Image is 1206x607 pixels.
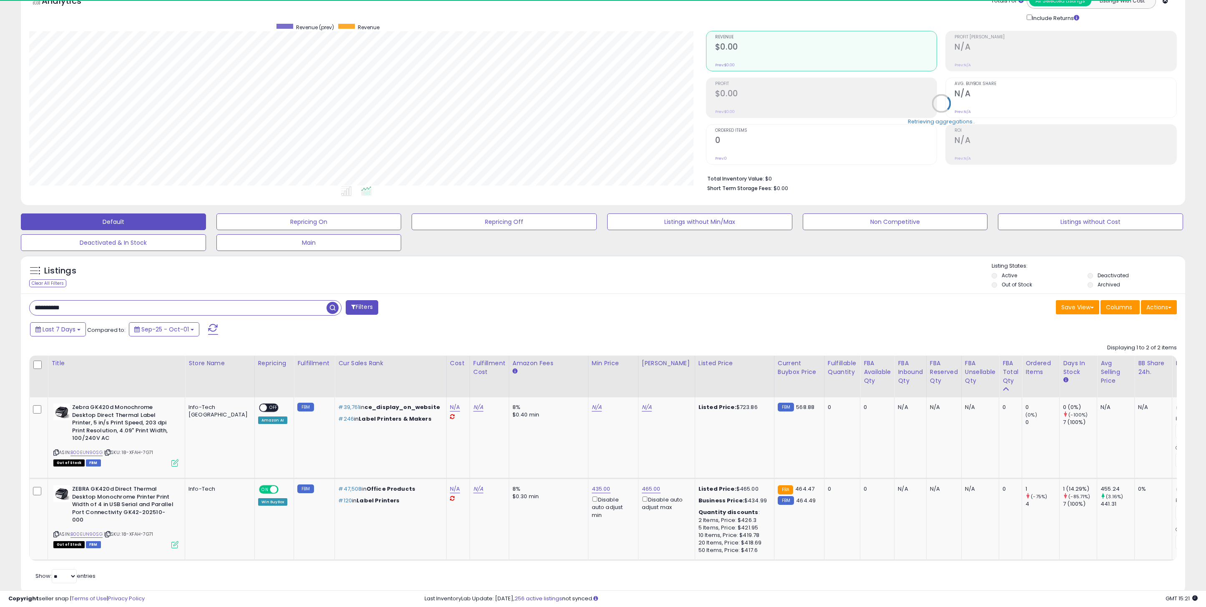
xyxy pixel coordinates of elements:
[450,485,460,493] a: N/A
[86,541,101,548] span: FBM
[108,594,145,602] a: Privacy Policy
[358,24,379,31] span: Revenue
[44,265,76,277] h5: Listings
[338,497,440,504] p: in
[698,508,759,516] b: Quantity discounts
[803,213,988,230] button: Non Competitive
[1138,485,1166,493] div: 0%
[8,594,39,602] strong: Copyright
[260,486,270,493] span: ON
[1031,493,1047,500] small: (-75%)
[513,493,582,500] div: $0.30 min
[51,359,181,368] div: Title
[515,594,562,602] a: 256 active listings
[188,404,248,419] div: Info-Tech [GEOGRAPHIC_DATA]
[698,359,771,368] div: Listed Price
[796,497,816,504] span: 464.49
[1107,344,1177,352] div: Displaying 1 to 2 of 2 items
[338,415,354,423] span: #246
[1100,500,1134,508] div: 441.31
[592,485,611,493] a: 435.00
[1063,500,1097,508] div: 7 (100%)
[778,485,793,494] small: FBA
[1068,411,1088,418] small: (-100%)
[642,403,652,411] a: N/A
[473,359,505,376] div: Fulfillment Cost
[1025,485,1059,493] div: 1
[1025,419,1059,426] div: 0
[828,359,857,376] div: Fulfillable Quantity
[346,300,378,315] button: Filters
[698,497,768,504] div: $434.99
[513,411,582,419] div: $0.40 min
[473,485,483,493] a: N/A
[698,539,768,547] div: 20 Items, Price: $418.69
[53,404,178,465] div: ASIN:
[828,404,854,411] div: 0
[450,359,466,368] div: Cost
[1063,404,1097,411] div: 0 (0%)
[1002,359,1018,385] div: FBA Total Qty
[698,509,768,516] div: :
[258,498,288,506] div: Win BuyBox
[129,322,199,336] button: Sep-25 - Oct-01
[87,326,126,334] span: Compared to:
[930,359,958,385] div: FBA Reserved Qty
[297,484,314,493] small: FBM
[104,531,153,537] span: | SKU: 18-XFAH-7G71
[53,404,70,420] img: 41e5hGt4vxL._SL40_.jpg
[1106,303,1132,311] span: Columns
[965,404,993,411] div: N/A
[1002,404,1015,411] div: 0
[992,262,1186,270] p: Listing States:
[1025,359,1056,376] div: Ordered Items
[607,213,792,230] button: Listings without Min/Max
[1056,300,1099,314] button: Save View
[864,485,888,493] div: 0
[258,416,287,424] div: Amazon AI
[338,497,352,504] span: #120
[1063,376,1068,384] small: Days In Stock.
[43,325,75,334] span: Last 7 Days
[357,497,399,504] span: Label Printers
[188,485,248,493] div: Info-Tech
[21,234,206,251] button: Deactivated & In Stock
[8,595,145,603] div: seller snap | |
[864,404,888,411] div: 0
[338,485,440,493] p: in
[998,213,1183,230] button: Listings without Cost
[412,213,597,230] button: Repricing Off
[297,403,314,411] small: FBM
[698,532,768,539] div: 10 Items, Price: $419.78
[513,404,582,411] div: 8%
[53,485,178,547] div: ASIN:
[1098,272,1129,279] label: Deactivated
[338,485,362,493] span: #47,508
[513,485,582,493] div: 8%
[1002,485,1015,493] div: 0
[592,403,602,411] a: N/A
[698,485,736,493] b: Listed Price:
[367,485,415,493] span: Office Products
[1025,404,1059,411] div: 0
[338,403,359,411] span: #39,761
[425,595,1198,603] div: Last InventoryLab Update: [DATE], not synced.
[778,359,821,376] div: Current Buybox Price
[592,359,635,368] div: Min Price
[53,541,85,548] span: All listings that are currently out of stock and unavailable for purchase on Amazon
[29,279,66,287] div: Clear All Filters
[104,449,153,456] span: | SKU: 18-XFAH-7G71
[1063,419,1097,426] div: 7 (100%)
[1025,500,1059,508] div: 4
[1106,493,1123,500] small: (3.16%)
[473,403,483,411] a: N/A
[1002,281,1032,288] label: Out of Stock
[796,403,814,411] span: 568.88
[70,449,103,456] a: B00EUN90SG
[965,485,993,493] div: N/A
[513,368,518,375] small: Amazon Fees.
[898,359,923,385] div: FBA inbound Qty
[1063,485,1097,493] div: 1 (14.29%)
[258,359,291,368] div: Repricing
[359,415,431,423] span: Label Printers & Makers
